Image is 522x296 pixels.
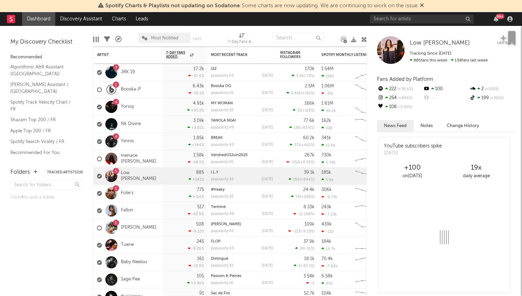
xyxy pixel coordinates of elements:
[494,16,499,22] button: 99+
[211,102,273,105] div: MY WOMAN
[304,291,315,296] div: 52.7k
[301,143,313,147] span: +462 %
[321,91,333,96] div: -31k
[414,120,440,132] button: Notes
[352,219,384,237] svg: Chart title
[188,160,204,164] div: -48.5 %
[55,12,107,26] a: Discovery Assistant
[305,67,315,71] div: 170k
[352,185,384,202] svg: Chart title
[10,116,76,124] a: Shazam Top 200 / FR
[262,195,273,199] div: [DATE]
[489,96,504,100] span: +301 %
[189,194,204,199] div: +114 %
[121,242,134,248] a: Tuerie
[47,171,83,174] button: Tracked Artists(19)
[352,64,384,81] svg: Chart title
[211,247,234,250] div: popularity: 43
[211,292,273,295] div: Sac de Fric
[440,120,486,132] button: Change History
[193,37,202,41] button: Save
[291,194,315,199] div: ( )
[384,150,442,157] div: [DATE]
[301,195,313,199] span: +298 %
[211,84,273,88] div: Booska OG
[211,74,234,78] div: popularity: 63
[196,239,204,244] div: 245
[211,119,273,123] div: YANOLA NGAI
[293,178,300,182] span: 254
[121,259,147,265] a: Baby Neelou
[121,69,135,75] a: JRK 19
[188,74,204,78] div: -57.4 %
[304,101,315,106] div: 166k
[293,212,315,216] div: ( )
[104,29,110,49] div: Filters
[484,87,499,91] span: +100 %
[10,168,30,176] div: Folders
[10,98,76,113] a: Spotify Track Velocity Chart / FR
[262,178,273,181] div: [DATE]
[211,222,273,226] div: César
[121,190,134,196] a: Folie's
[10,149,76,156] a: Recommended For You
[262,108,273,112] div: [DATE]
[121,139,134,144] a: Yvnnis
[298,212,301,216] span: -1
[304,153,315,157] div: 267k
[187,108,204,113] div: +95.2 %
[294,143,300,147] span: 371
[193,84,204,88] div: 6.43k
[291,92,301,95] span: 5.46k
[293,230,300,233] span: -213
[321,153,331,157] div: 730k
[211,205,226,209] a: Terminé
[211,274,241,278] a: Passion & Peines
[305,74,313,78] span: -73 %
[272,33,324,43] input: Search...
[211,281,233,285] div: popularity: 16
[294,264,315,268] div: ( )
[321,195,337,199] div: -8.73k
[121,153,159,165] a: menace [PERSON_NAME]
[121,225,156,231] a: [PERSON_NAME]
[211,67,216,71] a: 112
[211,257,273,261] div: Distingué
[211,143,234,147] div: popularity: 43
[10,53,83,61] div: Recommended
[292,74,315,78] div: ( )
[303,136,315,140] div: 60.2k
[211,205,273,209] div: Terminé
[121,208,133,213] a: Fallon
[188,177,204,182] div: +541 %
[352,133,384,150] svg: Chart title
[377,94,423,103] div: 254
[410,51,451,56] span: Tracking Since: [DATE]
[321,101,333,106] div: 1.61M
[302,109,313,113] span: +119 %
[107,12,131,26] a: Charts
[321,84,334,88] div: 1.06M
[420,3,424,9] span: Dismiss
[211,222,241,226] a: [PERSON_NAME]
[321,160,336,165] div: 5.79k
[211,212,234,216] div: popularity: 49
[352,168,384,185] svg: Chart title
[469,85,515,94] div: 2
[211,53,263,57] div: Most Recent Track
[297,109,301,113] span: 31
[228,29,255,49] div: 7-Day Fans Added (7-Day Fans Added)
[469,94,515,103] div: 199
[193,118,204,123] div: 3.19k
[287,160,315,164] div: ( )
[166,51,188,59] span: 7-Day Fans Added
[211,84,231,88] a: Booska OG
[188,264,204,268] div: -13.9 %
[197,205,204,209] div: 517
[287,91,315,95] div: ( )
[380,172,444,180] div: on [DATE]
[304,257,315,261] div: 18.1k
[352,254,384,271] svg: Chart title
[211,136,273,140] div: BREAK
[10,127,76,135] a: Apple Top 200 / FR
